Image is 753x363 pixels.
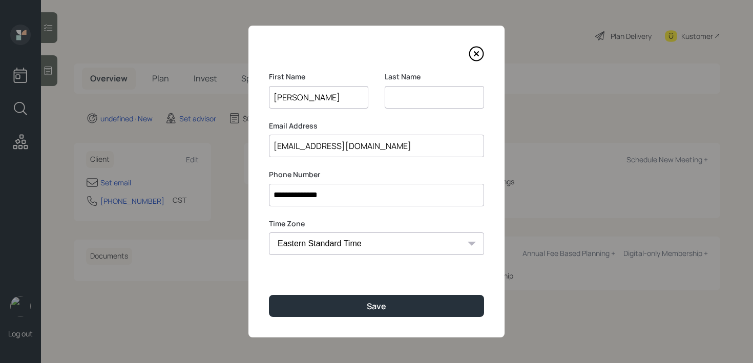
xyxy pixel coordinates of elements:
button: Save [269,295,484,317]
div: Save [367,301,386,312]
label: Time Zone [269,219,484,229]
label: First Name [269,72,368,82]
label: Email Address [269,121,484,131]
label: Phone Number [269,169,484,180]
label: Last Name [385,72,484,82]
